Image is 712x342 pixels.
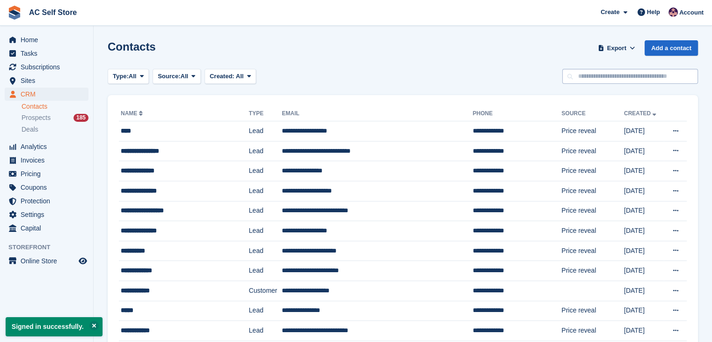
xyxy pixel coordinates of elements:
[624,301,664,321] td: [DATE]
[5,167,88,180] a: menu
[624,221,664,241] td: [DATE]
[561,161,624,181] td: Price reveal
[21,194,77,208] span: Protection
[624,241,664,261] td: [DATE]
[561,321,624,341] td: Price reveal
[108,40,156,53] h1: Contacts
[249,241,282,261] td: Lead
[561,221,624,241] td: Price reveal
[5,74,88,87] a: menu
[249,141,282,161] td: Lead
[113,72,129,81] span: Type:
[624,321,664,341] td: [DATE]
[22,113,51,122] span: Prospects
[21,254,77,268] span: Online Store
[21,222,77,235] span: Capital
[153,69,201,84] button: Source: All
[21,167,77,180] span: Pricing
[7,6,22,20] img: stora-icon-8386f47178a22dfd0bd8f6a31ec36ba5ce8667c1dd55bd0f319d3a0aa187defe.svg
[249,221,282,241] td: Lead
[22,125,88,134] a: Deals
[5,33,88,46] a: menu
[249,281,282,301] td: Customer
[645,40,698,56] a: Add a contact
[5,154,88,167] a: menu
[129,72,137,81] span: All
[8,243,93,252] span: Storefront
[668,7,678,17] img: Ted Cox
[561,181,624,201] td: Price reveal
[624,161,664,181] td: [DATE]
[236,73,244,80] span: All
[21,154,77,167] span: Invoices
[282,106,472,121] th: Email
[21,181,77,194] span: Coupons
[561,106,624,121] th: Source
[249,121,282,141] td: Lead
[205,69,256,84] button: Created: All
[249,181,282,201] td: Lead
[647,7,660,17] span: Help
[624,201,664,221] td: [DATE]
[249,321,282,341] td: Lead
[624,181,664,201] td: [DATE]
[210,73,235,80] span: Created:
[473,106,562,121] th: Phone
[561,301,624,321] td: Price reveal
[561,121,624,141] td: Price reveal
[22,102,88,111] a: Contacts
[5,140,88,153] a: menu
[596,40,637,56] button: Export
[561,261,624,281] td: Price reveal
[121,110,145,117] a: Name
[25,5,81,20] a: AC Self Store
[249,201,282,221] td: Lead
[249,161,282,181] td: Lead
[21,74,77,87] span: Sites
[6,317,103,336] p: Signed in successfully.
[249,106,282,121] th: Type
[5,47,88,60] a: menu
[5,194,88,208] a: menu
[5,60,88,74] a: menu
[5,88,88,101] a: menu
[607,44,626,53] span: Export
[158,72,180,81] span: Source:
[5,254,88,268] a: menu
[624,141,664,161] td: [DATE]
[21,140,77,153] span: Analytics
[22,125,38,134] span: Deals
[77,255,88,267] a: Preview store
[108,69,149,84] button: Type: All
[21,88,77,101] span: CRM
[249,301,282,321] td: Lead
[73,114,88,122] div: 185
[22,113,88,123] a: Prospects 185
[5,222,88,235] a: menu
[21,208,77,221] span: Settings
[181,72,189,81] span: All
[21,47,77,60] span: Tasks
[624,281,664,301] td: [DATE]
[679,8,704,17] span: Account
[624,261,664,281] td: [DATE]
[249,261,282,281] td: Lead
[561,241,624,261] td: Price reveal
[5,208,88,221] a: menu
[601,7,619,17] span: Create
[561,141,624,161] td: Price reveal
[5,181,88,194] a: menu
[624,121,664,141] td: [DATE]
[561,201,624,221] td: Price reveal
[21,60,77,74] span: Subscriptions
[624,110,658,117] a: Created
[21,33,77,46] span: Home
